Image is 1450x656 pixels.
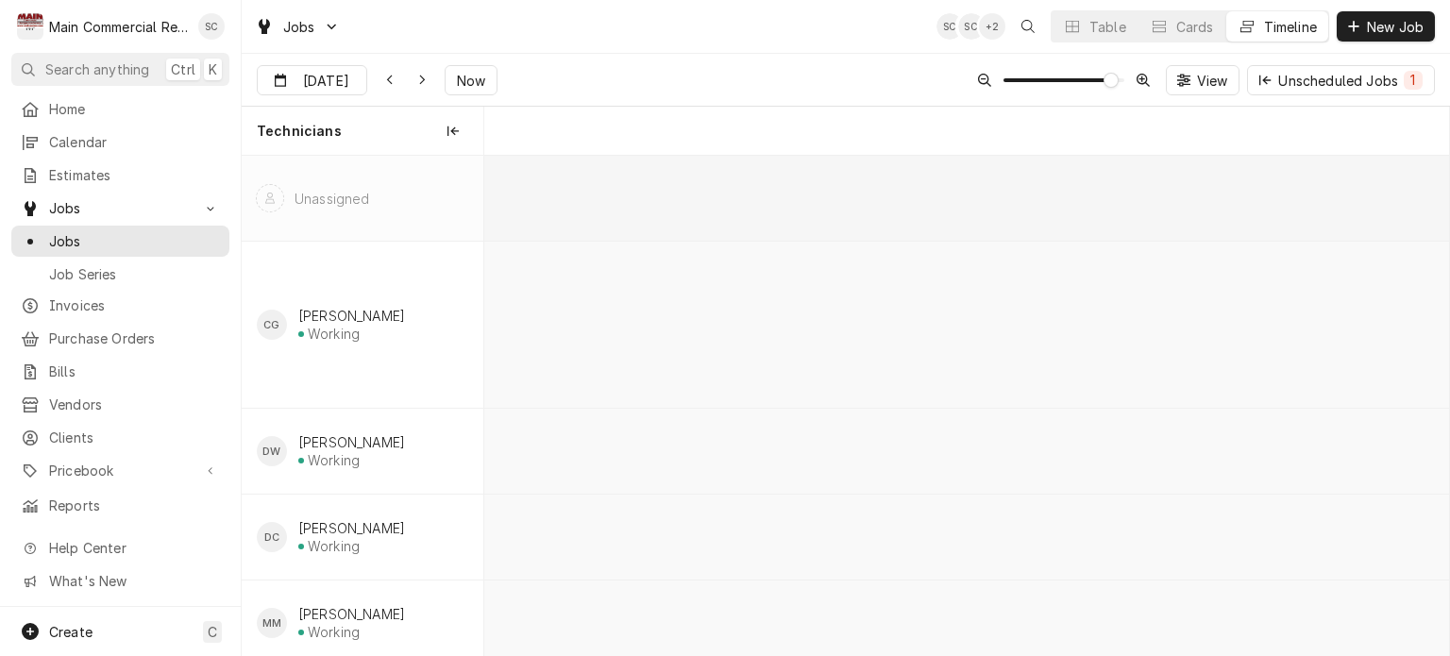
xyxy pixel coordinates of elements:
[247,11,347,42] a: Go to Jobs
[45,59,149,79] span: Search anything
[445,65,497,95] button: Now
[49,362,220,381] span: Bills
[257,122,342,141] span: Technicians
[198,13,225,40] div: SC
[308,538,360,554] div: Working
[17,13,43,40] div: Main Commercial Refrigeration Service's Avatar
[308,452,360,468] div: Working
[49,295,220,315] span: Invoices
[11,323,229,354] a: Purchase Orders
[298,308,405,324] div: [PERSON_NAME]
[1193,71,1232,91] span: View
[49,99,220,119] span: Home
[257,522,287,552] div: DC
[49,328,220,348] span: Purchase Orders
[49,496,220,515] span: Reports
[11,565,229,597] a: Go to What's New
[1278,71,1423,91] div: Unscheduled Jobs
[308,624,360,640] div: Working
[11,226,229,257] a: Jobs
[17,13,43,40] div: M
[11,93,229,125] a: Home
[11,490,229,521] a: Reports
[1013,11,1043,42] button: Open search
[11,532,229,563] a: Go to Help Center
[257,310,287,340] div: Caleb Gorton's Avatar
[453,71,489,91] span: Now
[49,231,220,251] span: Jobs
[1176,17,1214,37] div: Cards
[257,436,287,466] div: DW
[11,193,229,224] a: Go to Jobs
[298,606,405,622] div: [PERSON_NAME]
[257,436,287,466] div: Dorian Wertz's Avatar
[11,126,229,158] a: Calendar
[49,395,220,414] span: Vendors
[295,191,370,207] div: Unassigned
[936,13,963,40] div: SC
[11,356,229,387] a: Bills
[283,17,315,37] span: Jobs
[49,198,192,218] span: Jobs
[298,520,405,536] div: [PERSON_NAME]
[49,132,220,152] span: Calendar
[198,13,225,40] div: Sharon Campbell's Avatar
[11,389,229,420] a: Vendors
[49,264,220,284] span: Job Series
[257,65,367,95] button: [DATE]
[49,165,220,185] span: Estimates
[49,624,93,640] span: Create
[11,53,229,86] button: Search anythingCtrlK
[958,13,985,40] div: SC
[11,455,229,486] a: Go to Pricebook
[257,522,287,552] div: Dylan Crawford's Avatar
[11,160,229,191] a: Estimates
[257,310,287,340] div: CG
[49,428,220,447] span: Clients
[308,326,360,342] div: Working
[1363,17,1427,37] span: New Job
[49,538,218,558] span: Help Center
[1408,70,1419,90] div: 1
[936,13,963,40] div: Sharon Campbell's Avatar
[11,259,229,290] a: Job Series
[958,13,985,40] div: Sharon Campbell's Avatar
[11,290,229,321] a: Invoices
[1264,17,1317,37] div: Timeline
[171,59,195,79] span: Ctrl
[1089,17,1126,37] div: Table
[209,59,217,79] span: K
[979,13,1005,40] div: + 2
[49,571,218,591] span: What's New
[208,622,217,642] span: C
[1166,65,1240,95] button: View
[11,422,229,453] a: Clients
[49,17,188,37] div: Main Commercial Refrigeration Service
[242,107,483,156] div: Technicians column. SPACE for context menu
[257,608,287,638] div: Mike Marchese's Avatar
[1337,11,1435,42] button: New Job
[298,434,405,450] div: [PERSON_NAME]
[49,461,192,480] span: Pricebook
[257,608,287,638] div: MM
[1247,65,1435,95] button: Unscheduled Jobs1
